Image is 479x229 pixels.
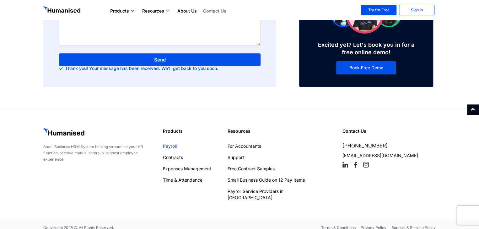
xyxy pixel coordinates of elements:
[163,166,221,172] a: Expenses Management
[200,7,229,15] a: Contact Us
[228,154,325,161] a: Support
[43,6,82,14] img: GetHumanised Logo
[163,128,221,134] h4: Products
[43,144,157,162] div: Small Business HRM System helping streamline your HR function, remove manual errors, plus boost e...
[139,7,174,15] a: Resources
[59,53,261,66] button: Send
[228,128,336,134] h4: Resources
[163,143,221,149] a: Payroll
[228,177,325,183] a: Small Business Guide on 12 Pay Items
[336,61,396,74] a: Book Free Demo
[59,66,261,71] div: Thank you! Your message has been received. We'll get back to you soon.
[361,5,396,15] a: Try for Free
[154,57,166,62] span: Send
[228,166,325,172] a: Free Contract Samples
[228,143,325,149] a: For Accountants
[174,7,200,15] a: About Us
[399,5,434,15] a: Sign In
[312,41,421,56] h4: Excited yet? Let's book you in for a free online demo!
[163,154,221,161] a: Contracts
[43,128,86,137] img: GetHumanised Logo
[342,128,436,134] h4: Contact Us
[342,153,418,158] a: [EMAIL_ADDRESS][DOMAIN_NAME]
[107,7,139,15] a: Products
[163,177,221,183] a: Time & Attendance
[342,142,387,149] a: [PHONE_NUMBER]
[228,188,325,201] a: Payroll Service Providers in [GEOGRAPHIC_DATA]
